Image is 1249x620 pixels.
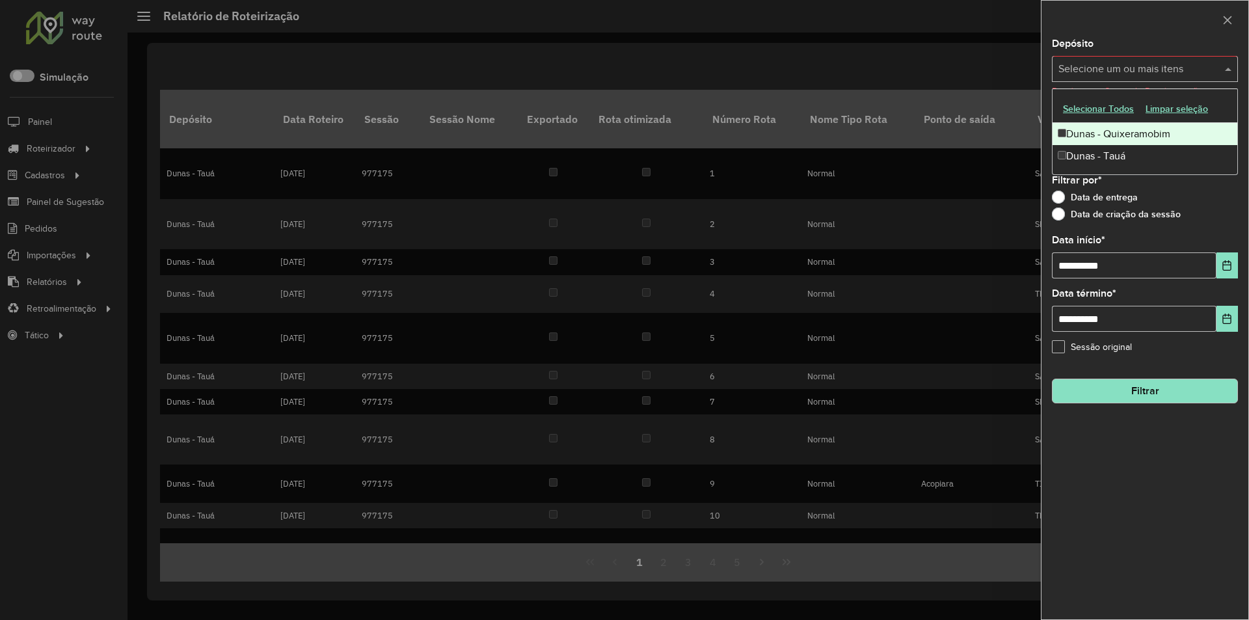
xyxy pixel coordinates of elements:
[1057,99,1140,119] button: Selecionar Todos
[1216,306,1238,332] button: Choose Date
[1216,252,1238,278] button: Choose Date
[1052,208,1181,221] label: Data de criação da sessão
[1052,286,1116,301] label: Data término
[1052,232,1105,248] label: Data início
[1053,123,1237,145] div: Dunas - Quixeramobim
[1052,36,1094,51] label: Depósito
[1052,88,1238,175] ng-dropdown-panel: Options list
[1052,87,1203,110] formly-validation-message: Depósito ou Grupo de Depósitos são obrigatórios
[1053,145,1237,167] div: Dunas - Tauá
[1052,172,1102,188] label: Filtrar por
[1052,340,1132,354] label: Sessão original
[1052,191,1138,204] label: Data de entrega
[1052,379,1238,403] button: Filtrar
[1140,99,1214,119] button: Limpar seleção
